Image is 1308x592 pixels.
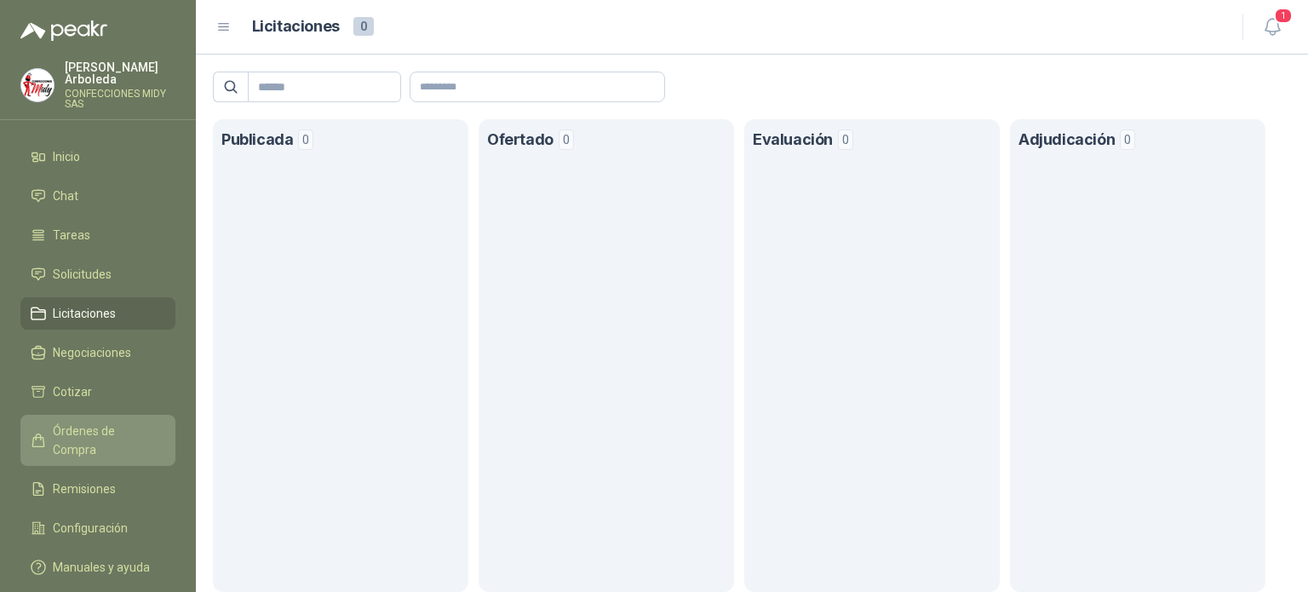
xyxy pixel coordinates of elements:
a: Tareas [20,219,175,251]
h1: Evaluación [753,128,833,152]
span: 0 [1120,129,1135,150]
a: Manuales y ayuda [20,551,175,583]
span: 0 [353,17,374,36]
h1: Ofertado [487,128,554,152]
span: Manuales y ayuda [53,558,150,577]
a: Inicio [20,141,175,173]
button: 1 [1257,12,1288,43]
p: CONFECCIONES MIDY SAS [65,89,175,109]
span: Inicio [53,147,80,166]
span: 0 [298,129,313,150]
p: [PERSON_NAME] Arboleda [65,61,175,85]
span: Licitaciones [53,304,116,323]
h1: Adjudicación [1018,128,1115,152]
span: Cotizar [53,382,92,401]
span: Órdenes de Compra [53,422,159,459]
a: Cotizar [20,376,175,408]
a: Configuración [20,512,175,544]
a: Órdenes de Compra [20,415,175,466]
a: Licitaciones [20,297,175,330]
span: 1 [1274,8,1293,24]
span: Chat [53,187,78,205]
span: Tareas [53,226,90,244]
span: Configuración [53,519,128,537]
span: 0 [838,129,853,150]
span: 0 [559,129,574,150]
span: Negociaciones [53,343,131,362]
img: Logo peakr [20,20,107,41]
a: Remisiones [20,473,175,505]
span: Solicitudes [53,265,112,284]
img: Company Logo [21,69,54,101]
span: Remisiones [53,480,116,498]
a: Negociaciones [20,336,175,369]
h1: Publicada [221,128,293,152]
h1: Licitaciones [252,14,340,39]
a: Solicitudes [20,258,175,290]
a: Chat [20,180,175,212]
